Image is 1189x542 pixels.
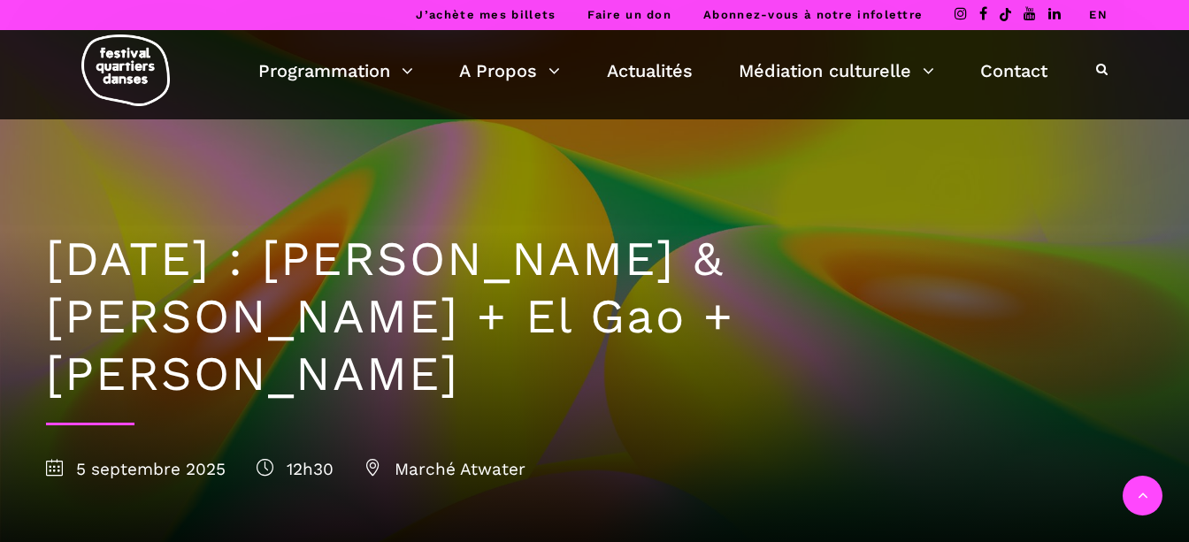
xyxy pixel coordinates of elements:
[607,56,693,86] a: Actualités
[587,8,671,21] a: Faire un don
[364,459,525,479] span: Marché Atwater
[257,459,334,479] span: 12h30
[703,8,923,21] a: Abonnez-vous à notre infolettre
[739,56,934,86] a: Médiation culturelle
[46,231,1143,402] h1: [DATE] : [PERSON_NAME] & [PERSON_NAME] + El Gao + [PERSON_NAME]
[1089,8,1108,21] a: EN
[416,8,556,21] a: J’achète mes billets
[980,56,1047,86] a: Contact
[46,459,226,479] span: 5 septembre 2025
[459,56,560,86] a: A Propos
[258,56,413,86] a: Programmation
[81,34,170,106] img: logo-fqd-med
